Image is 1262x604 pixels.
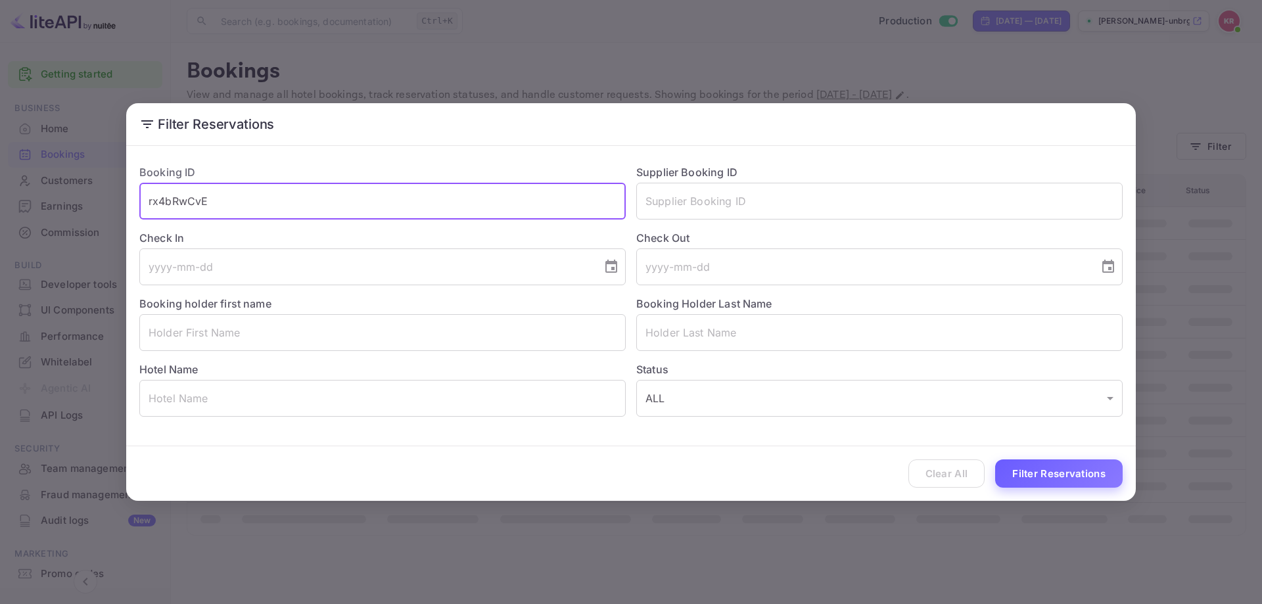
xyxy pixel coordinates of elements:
input: yyyy-mm-dd [636,248,1090,285]
input: Hotel Name [139,380,626,417]
label: Hotel Name [139,363,199,376]
label: Status [636,361,1123,377]
label: Booking holder first name [139,297,271,310]
h2: Filter Reservations [126,103,1136,145]
input: Supplier Booking ID [636,183,1123,220]
button: Choose date [598,254,624,280]
label: Check Out [636,230,1123,246]
input: yyyy-mm-dd [139,248,593,285]
button: Filter Reservations [995,459,1123,488]
label: Booking ID [139,166,196,179]
label: Booking Holder Last Name [636,297,772,310]
input: Booking ID [139,183,626,220]
label: Supplier Booking ID [636,166,737,179]
div: ALL [636,380,1123,417]
input: Holder First Name [139,314,626,351]
label: Check In [139,230,626,246]
button: Choose date [1095,254,1121,280]
input: Holder Last Name [636,314,1123,351]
